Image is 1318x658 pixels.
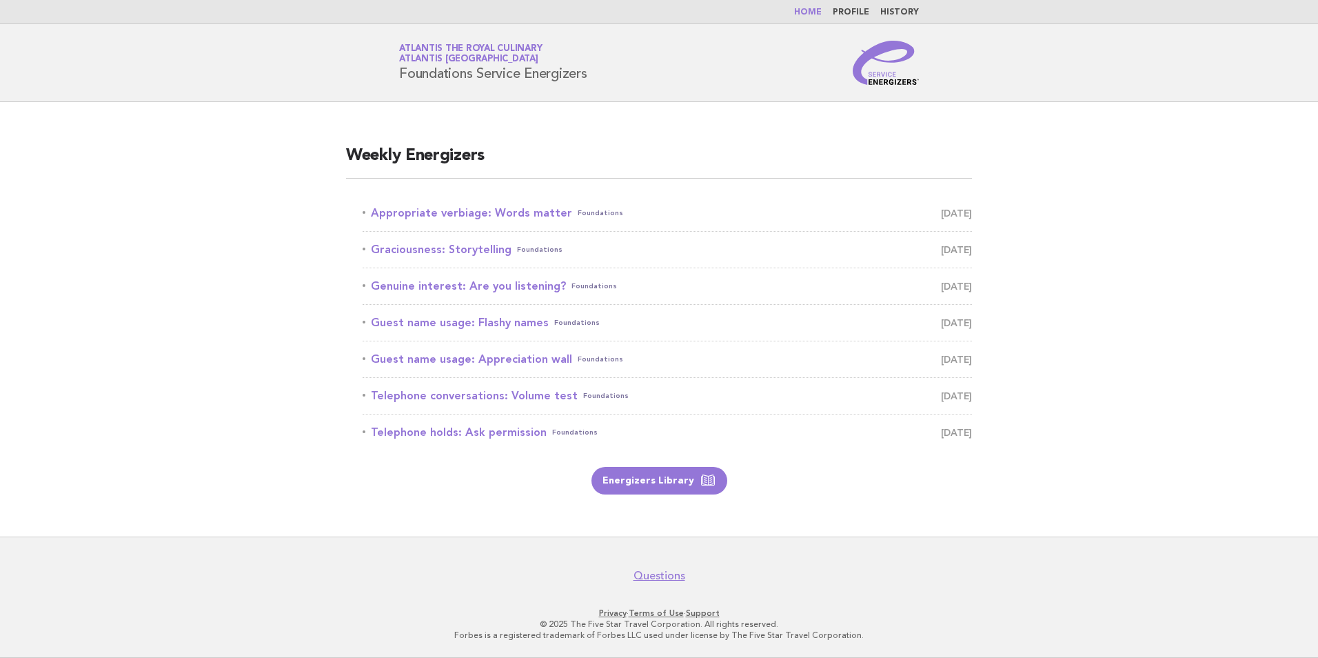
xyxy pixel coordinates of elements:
[941,203,972,223] span: [DATE]
[363,203,972,223] a: Appropriate verbiage: Words matterFoundations [DATE]
[833,8,869,17] a: Profile
[517,240,562,259] span: Foundations
[363,423,972,442] a: Telephone holds: Ask permissionFoundations [DATE]
[941,386,972,406] span: [DATE]
[941,313,972,332] span: [DATE]
[578,203,623,223] span: Foundations
[941,423,972,442] span: [DATE]
[363,313,972,332] a: Guest name usage: Flashy namesFoundations [DATE]
[941,240,972,259] span: [DATE]
[237,619,1081,630] p: © 2025 The Five Star Travel Corporation. All rights reserved.
[941,277,972,296] span: [DATE]
[880,8,919,17] a: History
[346,145,972,179] h2: Weekly Energizers
[629,608,684,618] a: Terms of Use
[363,350,972,369] a: Guest name usage: Appreciation wallFoundations [DATE]
[633,569,685,583] a: Questions
[578,350,623,369] span: Foundations
[686,608,720,618] a: Support
[853,41,919,85] img: Service Energizers
[552,423,598,442] span: Foundations
[399,44,542,63] a: Atlantis the Royal CulinaryAtlantis [GEOGRAPHIC_DATA]
[591,467,727,495] a: Energizers Library
[363,386,972,406] a: Telephone conversations: Volume testFoundations [DATE]
[399,45,587,81] h1: Foundations Service Energizers
[363,240,972,259] a: Graciousness: StorytellingFoundations [DATE]
[941,350,972,369] span: [DATE]
[237,630,1081,641] p: Forbes is a registered trademark of Forbes LLC used under license by The Five Star Travel Corpora...
[599,608,627,618] a: Privacy
[794,8,822,17] a: Home
[363,277,972,296] a: Genuine interest: Are you listening?Foundations [DATE]
[571,277,617,296] span: Foundations
[554,313,600,332] span: Foundations
[583,386,629,406] span: Foundations
[399,55,538,64] span: Atlantis [GEOGRAPHIC_DATA]
[237,608,1081,619] p: · ·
